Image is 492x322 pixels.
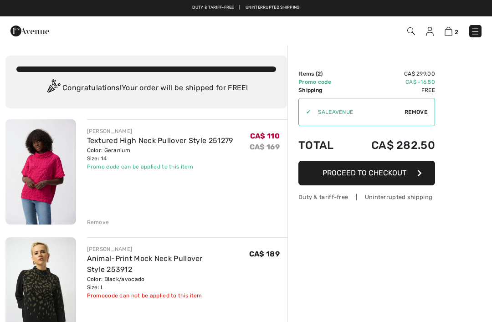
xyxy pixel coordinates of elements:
div: ✔ [299,108,311,116]
div: Congratulations! Your order will be shipped for FREE! [16,79,276,97]
div: Promo code can be applied to this item [87,163,233,171]
td: Items ( ) [298,70,347,78]
button: Proceed to Checkout [298,161,435,185]
a: 1ère Avenue [10,26,49,35]
s: CA$ 169 [250,143,280,151]
td: CA$ -16.50 [347,78,435,86]
img: 1ère Avenue [10,22,49,40]
td: Total [298,130,347,161]
div: Color: Black/avocado Size: L [87,275,249,291]
img: Textured High Neck Pullover Style 251279 [5,119,76,225]
span: CA$ 110 [250,132,280,140]
td: Free [347,86,435,94]
div: Remove [87,218,109,226]
img: Search [407,27,415,35]
td: Shipping [298,86,347,94]
span: Remove [405,108,427,116]
img: Menu [471,27,480,36]
img: My Info [426,27,434,36]
span: 2 [455,29,458,36]
a: Animal-Print Mock Neck Pullover Style 253912 [87,254,203,274]
img: Shopping Bag [445,27,452,36]
span: 2 [318,71,321,77]
div: Promocode can not be applied to this item [87,291,249,300]
a: Textured High Neck Pullover Style 251279 [87,136,233,145]
span: Proceed to Checkout [323,169,406,177]
a: 2 [445,26,458,36]
img: Congratulation2.svg [44,79,62,97]
td: Promo code [298,78,347,86]
td: CA$ 299.00 [347,70,435,78]
td: CA$ 282.50 [347,130,435,161]
input: Promo code [311,98,405,126]
div: Color: Geranium Size: 14 [87,146,233,163]
div: [PERSON_NAME] [87,127,233,135]
div: Duty & tariff-free | Uninterrupted shipping [298,193,435,201]
span: CA$ 189 [249,250,280,258]
div: [PERSON_NAME] [87,245,249,253]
